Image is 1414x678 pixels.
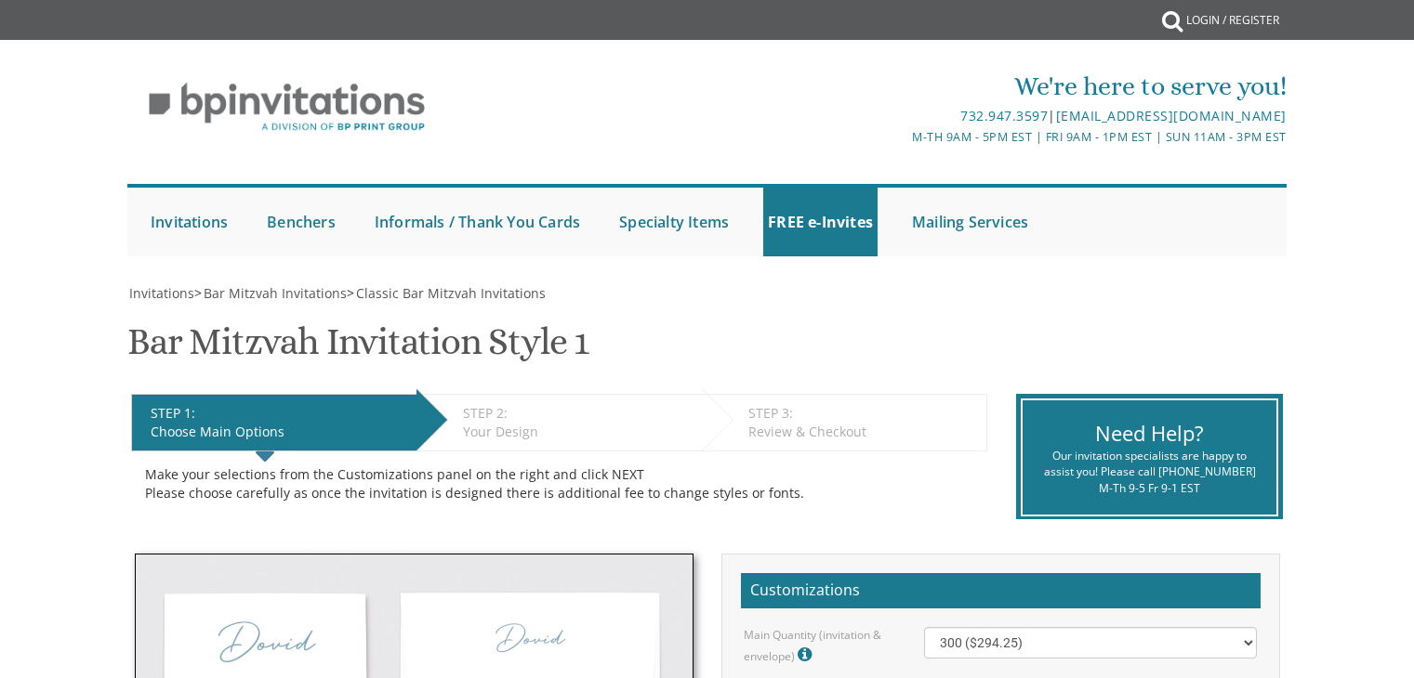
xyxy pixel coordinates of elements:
div: Your Design [463,423,693,441]
a: Invitations [146,188,232,256]
a: FREE e-Invites [763,188,878,256]
div: Choose Main Options [151,423,407,441]
a: Mailing Services [907,188,1033,256]
iframe: chat widget [1336,604,1395,659]
h1: Bar Mitzvah Invitation Style 1 [127,321,588,376]
span: Classic Bar Mitzvah Invitations [356,284,546,302]
a: [EMAIL_ADDRESS][DOMAIN_NAME] [1056,107,1287,124]
span: > [194,284,347,302]
label: Main Quantity (invitation & envelope) [744,627,896,667]
a: Specialty Items [614,188,733,256]
a: Benchers [262,188,340,256]
div: M-Th 9am - 5pm EST | Fri 9am - 1pm EST | Sun 11am - 3pm EST [515,127,1287,147]
div: We're here to serve you! [515,68,1287,105]
a: Bar Mitzvah Invitations [202,284,347,302]
div: STEP 2: [463,404,693,423]
a: Invitations [127,284,194,302]
span: Bar Mitzvah Invitations [204,284,347,302]
h2: Customizations [741,573,1261,608]
div: Make your selections from the Customizations panel on the right and click NEXT Please choose care... [145,465,973,502]
a: Classic Bar Mitzvah Invitations [354,284,546,302]
div: STEP 3: [748,404,977,423]
img: BP Invitation Loft [127,69,446,146]
div: Our invitation specialists are happy to assist you! Please call [PHONE_NUMBER] M-Th 9-5 Fr 9-1 EST [1037,448,1262,495]
div: Review & Checkout [748,423,977,441]
div: STEP 1: [151,404,407,423]
div: Need Help? [1037,419,1262,448]
a: 732.947.3597 [960,107,1048,124]
a: Informals / Thank You Cards [370,188,585,256]
div: | [515,105,1287,127]
span: > [347,284,546,302]
span: Invitations [129,284,194,302]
